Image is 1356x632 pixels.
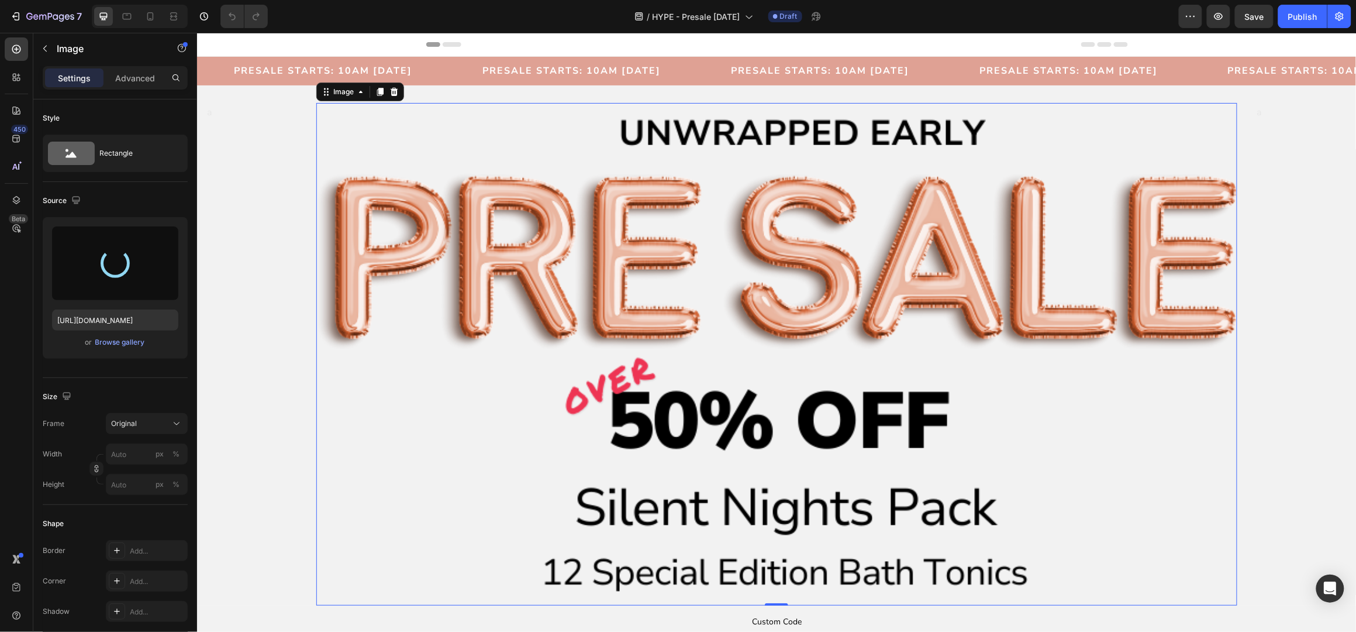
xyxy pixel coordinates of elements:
[95,337,145,348] div: Browse gallery
[115,72,155,84] p: Advanced
[130,546,185,557] div: Add...
[1288,11,1317,23] div: Publish
[43,576,66,586] div: Corner
[58,72,91,84] p: Settings
[153,447,167,461] button: %
[172,479,180,490] div: %
[153,478,167,492] button: %
[85,335,92,349] span: or
[220,5,268,28] div: Undo/Redo
[647,11,650,23] span: /
[43,193,83,209] div: Source
[52,310,178,331] input: https://example.com/image.jpg
[130,607,185,617] div: Add...
[653,11,740,23] span: HYPE - Presale [DATE]
[43,479,64,490] label: Height
[156,449,164,459] div: px
[1245,12,1264,22] span: Save
[9,214,28,224] div: Beta
[95,336,146,348] button: Browse gallery
[11,125,28,134] div: 450
[1031,32,1209,44] strong: PRESALE STARTS: 10AM [DATE]
[43,606,70,617] div: Shadow
[106,413,188,434] button: Original
[111,418,137,429] span: Original
[43,545,65,556] div: Border
[5,5,87,28] button: 7
[169,447,183,461] button: px
[169,478,183,492] button: px
[43,449,62,459] label: Width
[1235,5,1274,28] button: Save
[130,576,185,587] div: Add...
[780,11,798,22] span: Draft
[43,113,60,123] div: Style
[43,389,74,405] div: Size
[10,73,15,86] span: a
[134,54,159,64] div: Image
[119,70,1040,573] img: gempages_508703347822298004-271a0dc4-15dc-4dbe-81ea-a38eb99210b4.png
[172,449,180,459] div: %
[77,9,82,23] p: 7
[1316,575,1344,603] div: Open Intercom Messenger
[156,479,164,490] div: px
[57,42,156,56] p: Image
[106,474,188,495] input: px%
[99,140,171,167] div: Rectangle
[1060,73,1065,86] span: a
[1278,5,1327,28] button: Publish
[43,418,64,429] label: Frame
[106,444,188,465] input: px%
[43,518,64,529] div: Shape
